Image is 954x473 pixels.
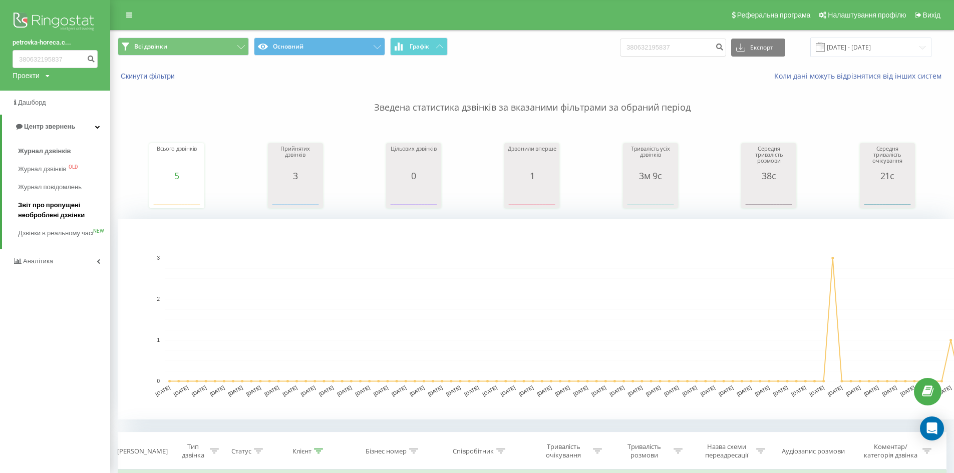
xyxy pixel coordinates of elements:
[389,146,439,171] div: Цільових дзвінків
[754,384,771,397] text: [DATE]
[231,447,251,455] div: Статус
[554,384,571,397] text: [DATE]
[445,384,462,397] text: [DATE]
[155,384,171,397] text: [DATE]
[300,384,316,397] text: [DATE]
[373,384,389,397] text: [DATE]
[152,181,202,211] svg: A chart.
[774,71,946,81] a: Коли дані можуть відрізнятися вiд інших систем
[507,171,557,181] div: 1
[790,384,807,397] text: [DATE]
[18,224,110,242] a: Дзвінки в реальному часіNEW
[118,72,180,81] button: Скинути фільтри
[782,447,845,455] div: Аудіозапис розмови
[389,181,439,211] svg: A chart.
[389,171,439,181] div: 0
[18,146,71,156] span: Журнал дзвінків
[590,384,607,397] text: [DATE]
[409,384,425,397] text: [DATE]
[772,384,789,397] text: [DATE]
[862,181,912,211] svg: A chart.
[482,384,498,397] text: [DATE]
[700,442,754,459] div: Назва схеми переадресації
[270,146,321,171] div: Прийнятих дзвінків
[18,228,93,238] span: Дзвінки в реальному часі
[282,384,298,397] text: [DATE]
[625,181,676,211] svg: A chart.
[18,196,110,224] a: Звіт про пропущені необроблені дзвінки
[118,81,946,114] p: Зведена статистика дзвінків за вказаними фільтрами за обраний період
[536,384,552,397] text: [DATE]
[463,384,480,397] text: [DATE]
[157,255,160,261] text: 3
[744,146,794,171] div: Середня тривалість розмови
[134,43,167,51] span: Всі дзвінки
[507,146,557,171] div: Дзвонили вперше
[173,384,189,397] text: [DATE]
[625,171,676,181] div: 3м 9с
[845,384,861,397] text: [DATE]
[191,384,207,397] text: [DATE]
[13,71,40,81] div: Проекти
[270,181,321,211] svg: A chart.
[366,447,407,455] div: Бізнес номер
[227,384,244,397] text: [DATE]
[18,178,110,196] a: Журнал повідомлень
[572,384,589,397] text: [DATE]
[627,384,644,397] text: [DATE]
[507,181,557,211] div: A chart.
[518,384,534,397] text: [DATE]
[18,142,110,160] a: Журнал дзвінків
[923,11,940,19] span: Вихід
[827,384,843,397] text: [DATE]
[625,146,676,171] div: Тривалість усіх дзвінків
[744,171,794,181] div: 38с
[663,384,680,397] text: [DATE]
[881,384,898,397] text: [DATE]
[920,416,944,440] div: Open Intercom Messenger
[157,378,160,384] text: 0
[18,99,46,106] span: Дашборд
[862,146,912,171] div: Середня тривалість очікування
[390,38,448,56] button: Графік
[292,447,311,455] div: Клієнт
[828,11,906,19] span: Налаштування профілю
[899,384,916,397] text: [DATE]
[318,384,335,397] text: [DATE]
[245,384,262,397] text: [DATE]
[736,384,752,397] text: [DATE]
[13,38,98,48] a: petrovka-horeca.c...
[862,171,912,181] div: 21с
[682,384,698,397] text: [DATE]
[18,200,105,220] span: Звіт про пропущені необроблені дзвінки
[500,384,516,397] text: [DATE]
[18,160,110,178] a: Журнал дзвінківOLD
[270,171,321,181] div: 3
[617,442,671,459] div: Тривалість розмови
[18,164,66,174] span: Журнал дзвінків
[737,11,811,19] span: Реферальна програма
[391,384,407,397] text: [DATE]
[2,115,110,139] a: Центр звернень
[861,442,920,459] div: Коментар/категорія дзвінка
[453,447,494,455] div: Співробітник
[700,384,716,397] text: [DATE]
[336,384,353,397] text: [DATE]
[410,43,429,50] span: Графік
[23,257,53,265] span: Аналiтика
[209,384,225,397] text: [DATE]
[863,384,879,397] text: [DATE]
[645,384,662,397] text: [DATE]
[18,182,82,192] span: Журнал повідомлень
[427,384,444,397] text: [DATE]
[179,442,207,459] div: Тип дзвінка
[609,384,625,397] text: [DATE]
[744,181,794,211] svg: A chart.
[263,384,280,397] text: [DATE]
[13,10,98,35] img: Ringostat logo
